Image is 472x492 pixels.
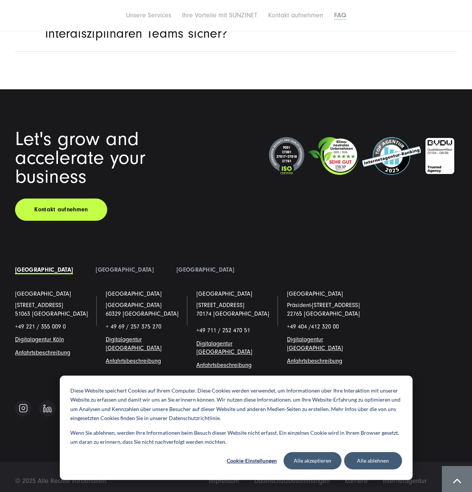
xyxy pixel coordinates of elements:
[362,137,421,175] img: Top Internetagentur und Full Service Digitalagentur SUNZINET - 2024
[287,290,343,298] a: [GEOGRAPHIC_DATA]
[196,290,252,298] a: [GEOGRAPHIC_DATA]
[70,428,402,447] p: Wenn Sie ablehnen, werden Ihre Informationen beim Besuch dieser Website nicht erfasst. Ein einzel...
[284,452,341,469] button: Alle akzeptieren
[60,376,413,480] div: Cookie banner
[15,477,108,485] span: © 2025 Alle Rechte vorbehalten.
[106,358,161,364] span: g
[43,404,52,413] img: Follow us on Linkedin
[176,266,234,273] a: [GEOGRAPHIC_DATA]
[15,336,61,343] a: Digitalagentur Köl
[345,477,368,485] span: Karriere
[287,323,339,330] span: +49 404 /
[287,336,343,351] a: Digitalagentur [GEOGRAPHIC_DATA]
[334,11,346,19] a: FAQ
[223,452,281,469] button: Cookie-Einstellungen
[344,452,402,469] button: Alle ablehnen
[19,403,28,413] img: Follow us on Instagram
[254,477,330,485] span: Datenschutzbestimmungen
[196,310,269,317] a: 70174 [GEOGRAPHIC_DATA]
[182,11,257,19] a: Ihre Vorteile mit SUNZINET
[61,336,64,343] a: n
[269,137,305,175] img: ISO-Siegel_2024_dunkel
[126,11,171,19] a: Unsere Services
[70,386,402,423] p: Diese Website speichert Cookies auf Ihrem Computer. Diese Cookies werden verwendet, um Informatio...
[106,358,158,364] a: Anfahrtsbeschreibun
[106,323,161,330] span: + 49 69 / 257 375 270
[96,266,153,273] a: [GEOGRAPHIC_DATA]
[15,128,146,188] span: Let's grow and accelerate your business
[268,11,323,19] a: Kontakt aufnehmen
[383,477,427,485] span: Internetagentur
[196,327,250,334] span: +49 711 / 252 470 51
[287,301,366,318] p: Präsident-[STREET_ADDRESS] 22765 [GEOGRAPHIC_DATA]
[311,323,339,330] span: 412 320 00
[15,290,71,298] a: [GEOGRAPHIC_DATA]
[45,14,292,40] h2: Wie stellen Sie Konsistenz und Qualität in interdisziplinären Teams sicher?
[196,302,244,309] a: [STREET_ADDRESS]
[15,199,107,221] a: Kontakt aufnehmen
[106,310,179,317] a: 60329 [GEOGRAPHIC_DATA]
[106,336,162,351] a: Digitalagentur [GEOGRAPHIC_DATA]
[209,477,239,485] span: Impressum
[15,310,88,317] a: 51063 [GEOGRAPHIC_DATA]
[196,340,252,355] a: Digitalagentur [GEOGRAPHIC_DATA]
[15,349,70,356] a: Anfahrtsbeschreibung
[196,362,252,368] a: Anfahrtsbeschreibung
[308,137,358,175] img: Klimaneutrales Unternehmen SUNZINET GmbH
[15,322,94,331] p: +49 221 / 355 009 0
[287,358,342,364] a: Anfahrtsbeschreibung
[106,302,162,309] span: [GEOGRAPHIC_DATA]
[15,302,63,309] a: [STREET_ADDRESS]
[15,266,73,273] a: [GEOGRAPHIC_DATA]
[106,290,162,298] a: [GEOGRAPHIC_DATA]
[425,137,455,175] img: BVDW-Zertifizierung-Weiß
